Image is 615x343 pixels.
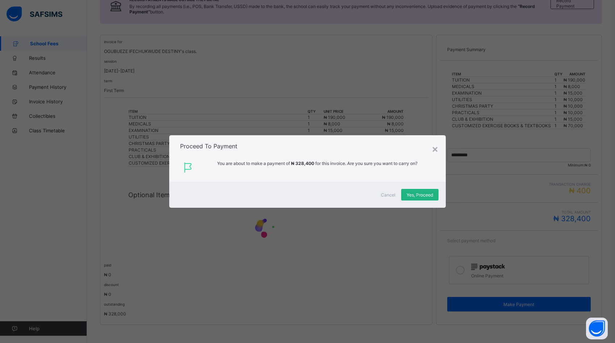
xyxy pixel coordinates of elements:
span: You are about to make a payment of for this invoice. Are you sure you want to carry on? [199,161,435,174]
span: Yes, Proceed [407,192,433,198]
span: Proceed To Payment [180,142,237,150]
button: Open asap [586,318,608,339]
span: Cancel [381,192,395,198]
span: ₦ 328,400 [291,161,314,166]
div: × [432,142,439,155]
